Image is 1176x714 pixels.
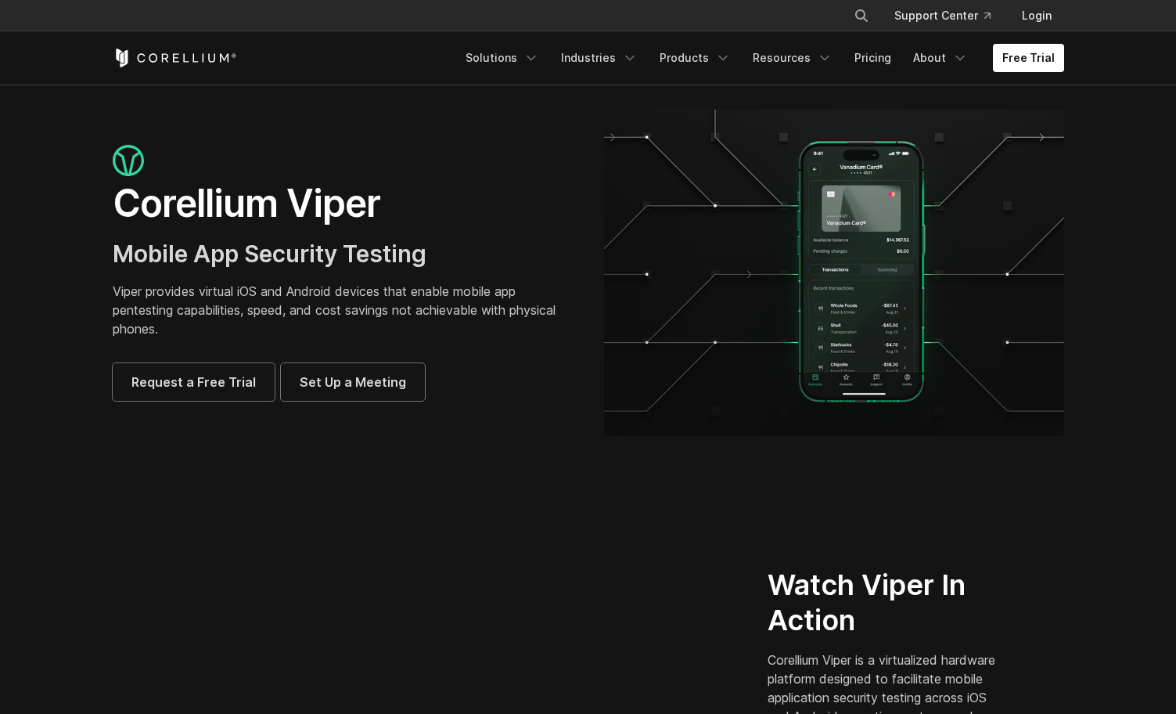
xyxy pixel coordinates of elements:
span: Mobile App Security Testing [113,240,426,268]
a: Set Up a Meeting [281,363,425,401]
button: Search [847,2,876,30]
div: Navigation Menu [456,44,1064,72]
h1: Corellium Viper [113,180,573,227]
span: Request a Free Trial [131,373,256,391]
a: Request a Free Trial [113,363,275,401]
a: Corellium Home [113,49,237,67]
h2: Watch Viper In Action [768,568,1005,638]
a: Solutions [456,44,548,72]
span: Set Up a Meeting [300,373,406,391]
a: Free Trial [993,44,1064,72]
a: Products [650,44,740,72]
img: viper_icon_large [113,145,144,177]
a: About [904,44,977,72]
p: Viper provides virtual iOS and Android devices that enable mobile app pentesting capabilities, sp... [113,282,573,338]
a: Support Center [882,2,1003,30]
a: Resources [743,44,842,72]
a: Login [1009,2,1064,30]
a: Pricing [845,44,901,72]
a: Industries [552,44,647,72]
img: viper_hero [604,110,1064,436]
div: Navigation Menu [835,2,1064,30]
